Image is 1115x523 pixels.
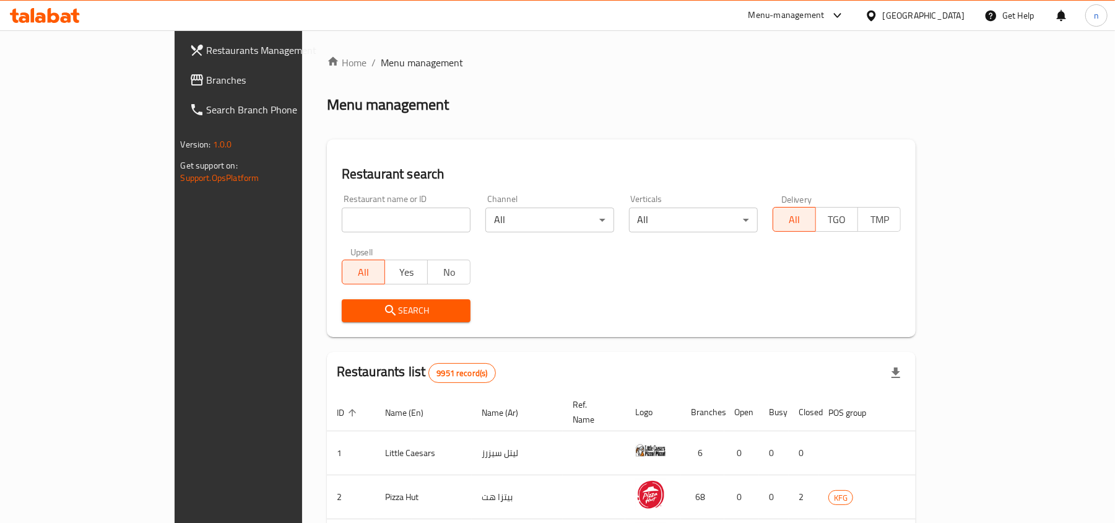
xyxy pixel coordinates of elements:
li: / [371,55,376,70]
span: No [433,263,466,281]
td: 68 [681,475,724,519]
span: 1.0.0 [213,136,232,152]
td: 0 [724,475,759,519]
span: Search [352,303,461,319]
td: Pizza Hut [375,475,472,519]
td: 0 [759,475,789,519]
td: 2 [789,475,818,519]
nav: breadcrumb [327,55,916,70]
img: Pizza Hut [635,479,666,510]
a: Restaurants Management [180,35,361,65]
span: Search Branch Phone [207,102,351,117]
td: 0 [789,431,818,475]
span: KFG [829,491,853,505]
td: 0 [724,431,759,475]
span: ID [337,405,360,420]
span: n [1094,9,1099,22]
span: Name (En) [385,405,440,420]
span: Yes [390,263,423,281]
td: 6 [681,431,724,475]
button: Search [342,299,471,322]
button: No [427,260,471,284]
div: Total records count [428,363,495,383]
td: بيتزا هت [472,475,563,519]
span: 9951 record(s) [429,367,495,379]
td: Little Caesars [375,431,472,475]
span: POS group [828,405,882,420]
span: Name (Ar) [482,405,534,420]
img: Little Caesars [635,435,666,466]
div: Menu-management [748,8,825,23]
span: Branches [207,73,351,87]
h2: Restaurants list [337,363,496,383]
span: Menu management [381,55,463,70]
button: All [342,260,385,284]
span: All [347,263,380,281]
button: All [773,207,816,232]
span: Version: [181,136,211,152]
input: Search for restaurant name or ID.. [342,208,471,232]
th: Branches [681,393,724,431]
a: Search Branch Phone [180,95,361,125]
span: Get support on: [181,157,238,174]
h2: Restaurant search [342,165,901,183]
div: All [485,208,614,232]
label: Delivery [781,195,812,203]
span: TMP [863,211,896,229]
td: 0 [759,431,789,475]
label: Upsell [350,247,373,256]
th: Busy [759,393,789,431]
span: All [778,211,811,229]
div: Export file [881,358,911,388]
th: Open [724,393,759,431]
span: TGO [821,211,854,229]
button: Yes [384,260,428,284]
td: ليتل سيزرز [472,431,563,475]
h2: Menu management [327,95,449,115]
a: Branches [180,65,361,95]
th: Logo [625,393,681,431]
button: TGO [815,207,859,232]
div: All [629,208,758,232]
span: Ref. Name [573,397,610,427]
span: Restaurants Management [207,43,351,58]
a: Support.OpsPlatform [181,170,259,186]
th: Closed [789,393,818,431]
button: TMP [857,207,901,232]
div: [GEOGRAPHIC_DATA] [883,9,965,22]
